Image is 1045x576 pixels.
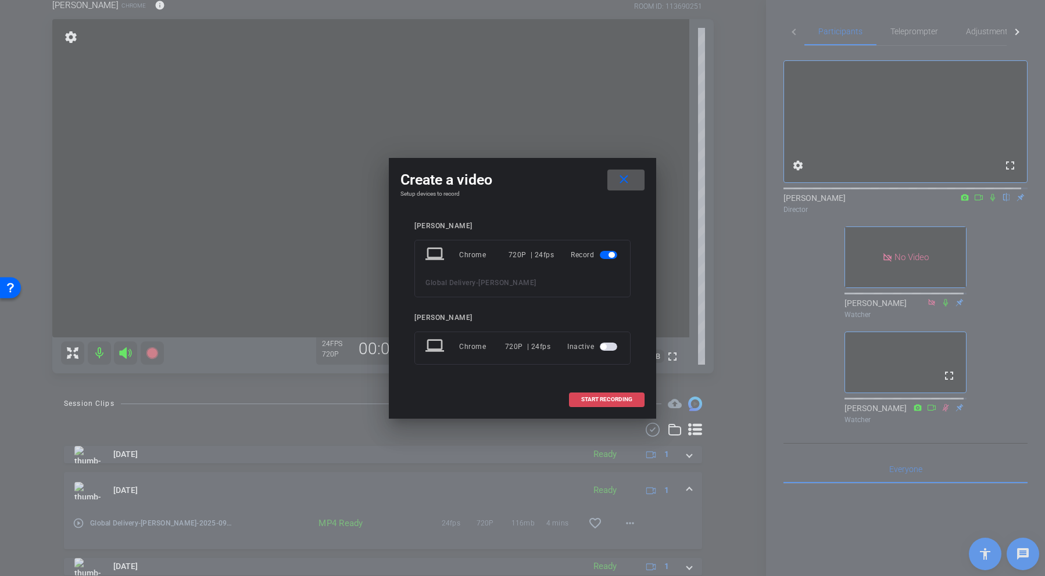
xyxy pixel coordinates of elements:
[581,397,632,402] span: START RECORDING
[476,279,479,287] span: -
[400,190,645,197] h4: Setup devices to record
[571,244,620,265] div: Record
[414,314,631,322] div: [PERSON_NAME]
[569,393,645,407] button: START RECORDING
[459,336,505,357] div: Chrome
[400,170,645,190] div: Create a video
[509,244,554,265] div: 720P | 24fps
[567,336,620,357] div: Inactive
[459,244,509,265] div: Chrome
[478,279,536,287] span: [PERSON_NAME]
[414,222,631,231] div: [PERSON_NAME]
[425,336,446,357] mat-icon: laptop
[505,336,551,357] div: 720P | 24fps
[425,279,476,287] span: Global Delivery
[425,244,446,265] mat-icon: laptop
[617,172,631,187] mat-icon: close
